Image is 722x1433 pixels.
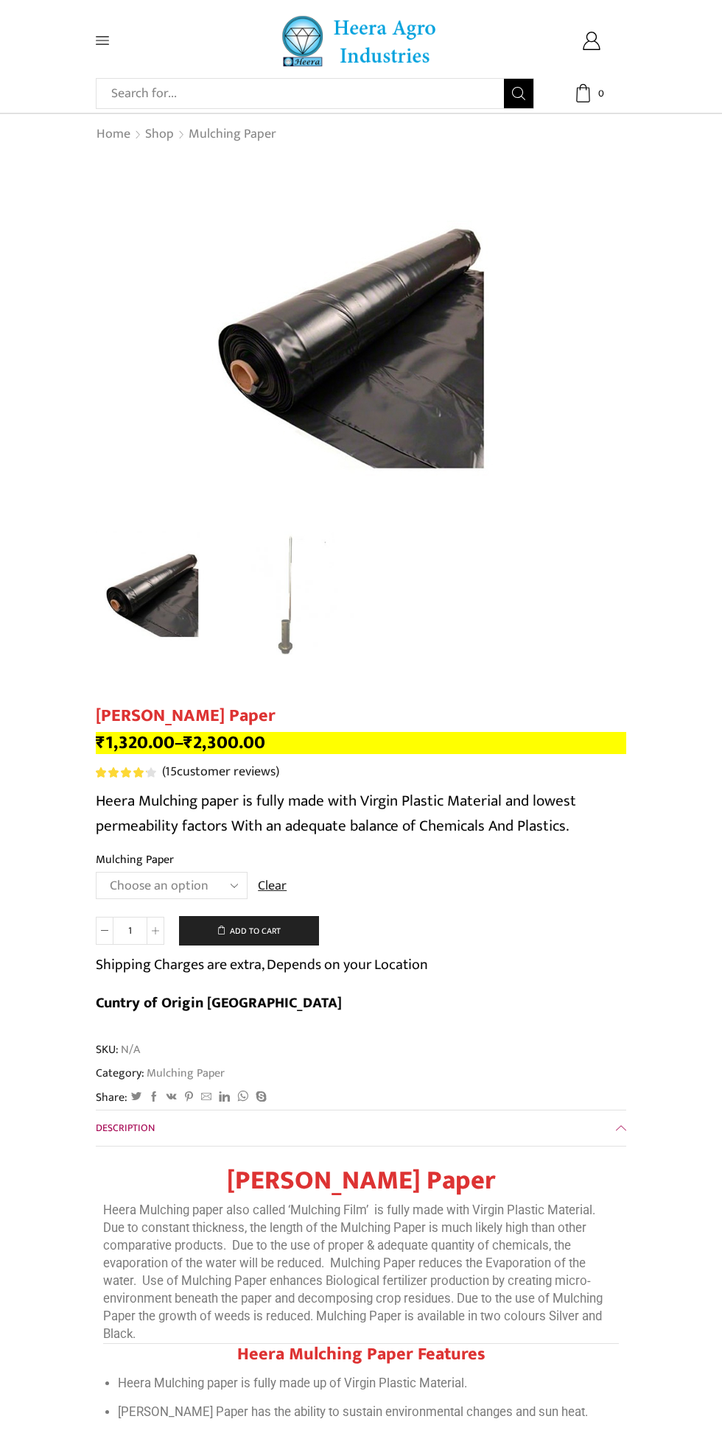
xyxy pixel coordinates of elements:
[237,1339,486,1369] strong: Heera Mulching Paper Features
[96,767,158,778] span: 15
[103,1203,603,1341] span: Heera Mulching paper also called ‘Mulching Film’ is fully made with Virgin Plastic Material. Due ...
[118,1404,588,1419] span: [PERSON_NAME] Paper has the ability to sustain environmental changes and sun heat.
[118,1376,467,1390] span: Heera Mulching paper is fully made up of Virgin Plastic Material.
[96,767,147,778] span: Rated out of 5 based on customer ratings
[188,125,277,144] a: Mulching Paper
[96,851,174,868] label: Mulching Paper
[96,953,428,976] p: Shipping Charges are extra, Depends on your Location
[92,529,220,656] img: Heera Mulching Paper
[96,1065,225,1082] span: Category:
[165,761,177,783] span: 15
[162,763,279,782] a: (15customer reviews)
[183,728,193,758] span: ₹
[227,531,354,658] a: Mulching-Hole
[92,531,220,656] li: 1 / 2
[96,155,626,524] div: 1 / 2
[183,728,265,758] bdi: 2,300.00
[96,732,626,754] p: –
[96,990,342,1015] b: Cuntry of Origin [GEOGRAPHIC_DATA]
[96,788,576,839] span: Heera Mulching paper is fully made with Virgin Plastic Material and lowest permeability factors W...
[96,125,131,144] a: Home
[96,125,277,144] nav: Breadcrumb
[504,79,533,108] button: Search button
[227,1158,495,1203] strong: [PERSON_NAME] Paper
[104,79,504,108] input: Search for...
[227,531,354,658] img: Mulching Paper Hole Long
[96,1110,626,1146] a: Description
[144,1063,225,1082] a: Mulching Paper
[556,84,626,102] a: 0
[144,125,175,144] a: Shop
[177,155,545,524] img: Heera Mulching Paper
[258,877,287,896] a: Clear options
[113,917,147,945] input: Product quantity
[119,1041,140,1058] span: N/A
[96,705,626,727] h1: [PERSON_NAME] Paper
[179,916,319,946] button: Add to cart
[593,86,608,101] span: 0
[96,1041,626,1058] span: SKU:
[96,1089,127,1106] span: Share:
[96,728,105,758] span: ₹
[227,531,354,656] li: 2 / 2
[96,728,175,758] bdi: 1,320.00
[96,767,155,778] div: Rated 4.27 out of 5
[96,1119,155,1136] span: Description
